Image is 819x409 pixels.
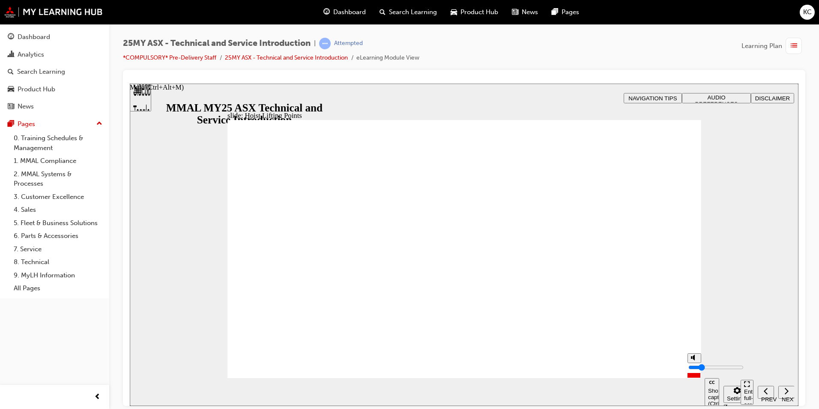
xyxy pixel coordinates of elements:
a: News [3,99,106,114]
div: NEXT [652,313,661,319]
a: search-iconSearch Learning [373,3,444,21]
a: 25MY ASX - Technical and Service Introduction [225,54,348,61]
button: Learning Plan [741,38,805,54]
div: misc controls [553,295,607,322]
span: guage-icon [8,33,14,41]
a: 4. Sales [10,203,106,217]
div: Show captions (Ctrl+Alt+C) [578,304,586,323]
a: 9. MyLH Information [10,269,106,282]
button: KC [800,5,815,20]
div: Product Hub [18,84,55,94]
span: | [314,39,316,48]
a: news-iconNews [505,3,545,21]
button: DashboardAnalyticsSearch LearningProduct HubNews [3,27,106,116]
button: Show captions (Ctrl+Alt+C) [575,295,589,322]
span: news-icon [8,103,14,111]
a: 3. Customer Excellence [10,190,106,204]
button: AUDIO PREFERENCES [552,9,621,20]
button: DISCLAIMER [621,9,664,20]
a: 7. Service [10,243,106,256]
span: car-icon [8,86,14,93]
a: 8. Technical [10,256,106,269]
div: Dashboard [18,32,50,42]
button: Next (Ctrl+Alt+Period) [649,302,665,315]
div: PREV [631,313,641,319]
span: AUDIO PREFERENCES [565,11,608,24]
span: Search Learning [389,7,437,17]
span: learningRecordVerb_ATTEMPT-icon [319,38,331,49]
button: Pages [3,116,106,132]
span: KC [803,7,812,17]
div: Pages [18,119,35,129]
span: search-icon [8,68,14,76]
div: Enter full-screen (Ctrl+Alt+F) [614,305,620,331]
div: News [18,102,34,111]
a: 5. Fleet & Business Solutions [10,217,106,230]
a: Product Hub [3,81,106,97]
img: mmal [4,6,103,18]
span: 25MY ASX - Technical and Service Introduction [123,39,311,48]
span: Learning Plan [741,41,782,51]
span: guage-icon [323,7,330,18]
span: DISCLAIMER [625,12,660,18]
label: Zoom to fit [594,319,611,345]
a: Analytics [3,47,106,63]
span: NAVIGATION TIPS [499,12,547,18]
button: Previous (Ctrl+Alt+Comma) [628,302,644,315]
span: Product Hub [460,7,498,17]
span: pages-icon [552,7,558,18]
button: Enter full-screen (Ctrl+Alt+F) [611,296,624,321]
div: Settings [597,312,618,318]
span: list-icon [791,41,797,51]
button: Settings [594,302,621,319]
a: guage-iconDashboard [317,3,373,21]
a: 1. MMAL Compliance [10,154,106,168]
span: prev-icon [94,392,101,403]
div: Attempted [334,39,363,48]
span: Pages [562,7,579,17]
span: chart-icon [8,51,14,59]
span: car-icon [451,7,457,18]
span: Dashboard [333,7,366,17]
span: pages-icon [8,120,14,128]
span: News [522,7,538,17]
a: 0. Training Schedules & Management [10,132,106,154]
a: All Pages [10,282,106,295]
a: Dashboard [3,29,106,45]
a: car-iconProduct Hub [444,3,505,21]
a: *COMPULSORY* Pre-Delivery Staff [123,54,216,61]
span: search-icon [380,7,386,18]
li: eLearning Module View [356,53,419,63]
span: news-icon [512,7,518,18]
a: Search Learning [3,64,106,80]
div: Search Learning [17,67,65,77]
a: 2. MMAL Systems & Processes [10,168,106,190]
button: NAVIGATION TIPS [494,9,552,20]
a: 6. Parts & Accessories [10,229,106,243]
nav: slide navigation [611,295,664,322]
a: pages-iconPages [545,3,586,21]
span: up-icon [96,118,102,129]
div: Analytics [18,50,44,60]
